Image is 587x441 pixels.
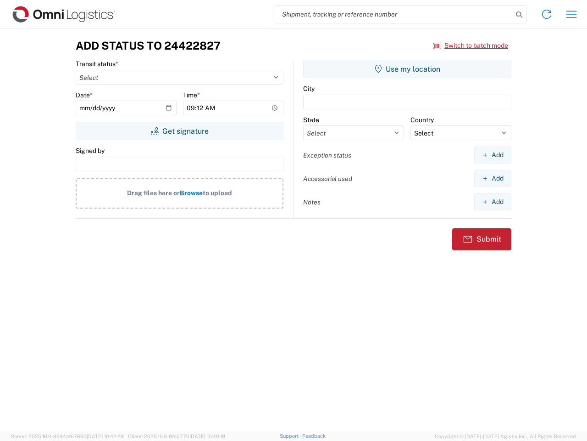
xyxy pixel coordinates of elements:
[76,122,283,140] button: Get signature
[433,38,508,53] button: Switch to batch mode
[303,151,351,159] label: Exception status
[76,147,105,155] label: Signed by
[303,60,511,78] button: Use my location
[76,39,221,52] h3: Add Status to 24422827
[76,91,93,99] label: Date
[410,116,434,124] label: Country
[452,228,511,250] button: Submit
[127,189,180,197] span: Drag files here or
[189,434,225,439] span: [DATE] 10:40:19
[76,60,118,68] label: Transit status
[303,85,315,93] label: City
[280,433,303,439] a: Support
[183,91,200,99] label: Time
[275,6,513,23] input: Shipment, tracking or reference number
[11,434,124,439] span: Server: 2025.16.0-9544af67660
[474,170,511,187] button: Add
[435,432,576,441] span: Copyright © [DATE]-[DATE] Agistix Inc., All Rights Reserved
[302,433,326,439] a: Feedback
[303,198,321,206] label: Notes
[303,116,319,124] label: State
[303,175,352,183] label: Accessorial used
[180,189,203,197] span: Browse
[128,434,225,439] span: Client: 2025.16.0-8fc0770
[474,193,511,210] button: Add
[203,189,232,197] span: to upload
[87,434,124,439] span: [DATE] 10:42:29
[474,147,511,164] button: Add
